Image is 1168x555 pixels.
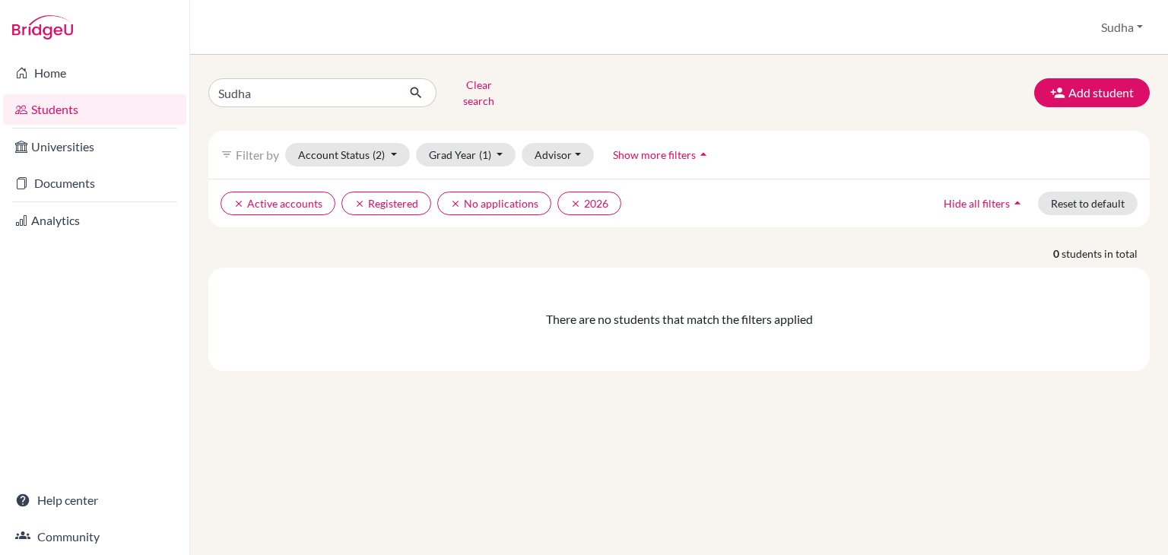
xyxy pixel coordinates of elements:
[1053,246,1062,262] strong: 0
[557,192,621,215] button: clear2026
[3,522,186,552] a: Community
[373,148,385,161] span: (2)
[522,143,594,166] button: Advisor
[1034,78,1150,107] button: Add student
[233,198,244,209] i: clear
[285,143,410,166] button: Account Status(2)
[570,198,581,209] i: clear
[3,132,186,162] a: Universities
[3,205,186,236] a: Analytics
[416,143,516,166] button: Grad Year(1)
[931,192,1038,215] button: Hide all filtersarrow_drop_up
[221,310,1138,328] div: There are no students that match the filters applied
[1062,246,1150,262] span: students in total
[1010,195,1025,211] i: arrow_drop_up
[236,147,279,162] span: Filter by
[450,198,461,209] i: clear
[208,78,397,107] input: Find student by name...
[3,58,186,88] a: Home
[3,94,186,125] a: Students
[341,192,431,215] button: clearRegistered
[1094,13,1150,42] button: Sudha
[436,73,521,113] button: Clear search
[613,148,696,161] span: Show more filters
[437,192,551,215] button: clearNo applications
[3,168,186,198] a: Documents
[3,485,186,515] a: Help center
[12,15,73,40] img: Bridge-U
[696,147,711,162] i: arrow_drop_up
[600,143,724,166] button: Show more filtersarrow_drop_up
[354,198,365,209] i: clear
[221,148,233,160] i: filter_list
[1038,192,1138,215] button: Reset to default
[221,192,335,215] button: clearActive accounts
[479,148,491,161] span: (1)
[944,197,1010,210] span: Hide all filters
